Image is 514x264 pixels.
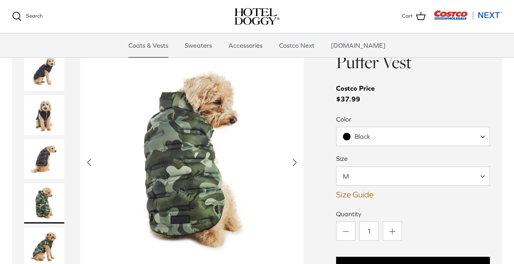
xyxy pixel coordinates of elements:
[24,51,64,91] a: Thumbnail Link
[336,83,375,94] div: Costco Price
[336,154,490,163] label: Size
[24,183,64,223] a: Thumbnail Link
[337,132,386,141] span: Black
[121,33,175,57] a: Coats & Vests
[336,83,383,105] span: $37.99
[336,50,412,74] a: Puffer Vest
[402,11,426,22] a: Cart
[235,8,279,25] img: hoteldoggycom
[355,133,370,140] span: Black
[336,127,490,146] span: Black
[336,167,490,186] span: M
[434,15,502,21] a: Visit Costco Next
[336,190,490,199] a: Size Guide
[24,139,64,179] a: Thumbnail Link
[26,13,43,19] span: Search
[336,209,490,218] label: Quantity
[12,12,43,21] a: Search
[24,95,64,135] a: Thumbnail Link
[359,221,379,241] input: Quantity
[402,12,413,20] span: Cart
[177,33,219,57] a: Sweaters
[324,33,393,57] a: [DOMAIN_NAME]
[221,33,270,57] a: Accessories
[272,33,322,57] a: Costco Next
[434,10,502,20] img: Costco Next
[286,154,304,171] button: Next
[80,154,98,171] button: Previous
[235,8,279,25] a: hoteldoggy.com hoteldoggycom
[337,172,365,181] span: M
[336,115,490,124] label: Color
